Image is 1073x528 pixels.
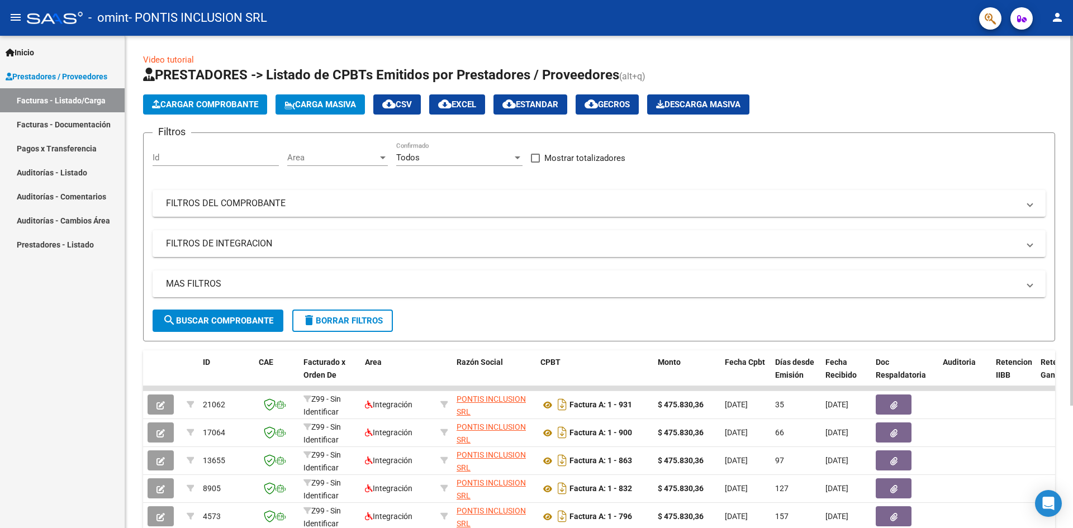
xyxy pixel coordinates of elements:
[457,358,503,367] span: Razón Social
[725,358,765,367] span: Fecha Cpbt
[166,278,1019,290] mat-panel-title: MAS FILTROS
[143,55,194,65] a: Video tutorial
[6,46,34,59] span: Inicio
[569,429,632,437] strong: Factura A: 1 - 900
[438,97,452,111] mat-icon: cloud_download
[658,456,704,465] strong: $ 475.830,36
[365,512,412,521] span: Integración
[771,350,821,399] datatable-header-cell: Días desde Emisión
[254,350,299,399] datatable-header-cell: CAE
[382,97,396,111] mat-icon: cloud_download
[365,428,412,437] span: Integración
[143,67,619,83] span: PRESTADORES -> Listado de CPBTs Emitidos por Prestadores / Proveedores
[647,94,749,115] button: Descarga Masiva
[365,358,382,367] span: Area
[502,99,558,110] span: Estandar
[166,237,1019,250] mat-panel-title: FILTROS DE INTEGRACION
[153,270,1046,297] mat-expansion-panel-header: MAS FILTROS
[569,484,632,493] strong: Factura A: 1 - 832
[203,484,221,493] span: 8905
[502,97,516,111] mat-icon: cloud_download
[555,396,569,413] i: Descargar documento
[259,358,273,367] span: CAE
[153,310,283,332] button: Buscar Comprobante
[457,505,531,528] div: 30715267906
[457,422,526,444] span: PONTIS INCLUSION SRL
[825,400,848,409] span: [DATE]
[725,456,748,465] span: [DATE]
[365,400,412,409] span: Integración
[825,456,848,465] span: [DATE]
[555,507,569,525] i: Descargar documento
[725,428,748,437] span: [DATE]
[452,350,536,399] datatable-header-cell: Razón Social
[292,310,393,332] button: Borrar Filtros
[996,358,1032,379] span: Retencion IIBB
[825,428,848,437] span: [DATE]
[938,350,991,399] datatable-header-cell: Auditoria
[720,350,771,399] datatable-header-cell: Fecha Cpbt
[9,11,22,24] mat-icon: menu
[299,350,360,399] datatable-header-cell: Facturado x Orden De
[276,94,365,115] button: Carga Masiva
[163,316,273,326] span: Buscar Comprobante
[303,506,341,528] span: Z99 - Sin Identificar
[658,484,704,493] strong: $ 475.830,36
[725,400,748,409] span: [DATE]
[303,358,345,379] span: Facturado x Orden De
[152,99,258,110] span: Cargar Comprobante
[536,350,653,399] datatable-header-cell: CPBT
[429,94,485,115] button: EXCEL
[943,358,976,367] span: Auditoria
[129,6,267,30] span: - PONTIS INCLUSION SRL
[287,153,378,163] span: Area
[457,506,526,528] span: PONTIS INCLUSION SRL
[302,316,383,326] span: Borrar Filtros
[396,153,420,163] span: Todos
[382,99,412,110] span: CSV
[203,456,225,465] span: 13655
[821,350,871,399] datatable-header-cell: Fecha Recibido
[585,99,630,110] span: Gecros
[457,477,531,500] div: 30715267906
[457,450,526,472] span: PONTIS INCLUSION SRL
[360,350,436,399] datatable-header-cell: Area
[203,400,225,409] span: 21062
[153,230,1046,257] mat-expansion-panel-header: FILTROS DE INTEGRACION
[825,358,857,379] span: Fecha Recibido
[203,428,225,437] span: 17064
[1051,11,1064,24] mat-icon: person
[373,94,421,115] button: CSV
[871,350,938,399] datatable-header-cell: Doc Respaldatoria
[88,6,129,30] span: - omint
[555,424,569,441] i: Descargar documento
[569,512,632,521] strong: Factura A: 1 - 796
[284,99,356,110] span: Carga Masiva
[493,94,567,115] button: Estandar
[303,478,341,500] span: Z99 - Sin Identificar
[576,94,639,115] button: Gecros
[775,512,789,521] span: 157
[647,94,749,115] app-download-masive: Descarga masiva de comprobantes (adjuntos)
[302,313,316,327] mat-icon: delete
[658,512,704,521] strong: $ 475.830,36
[166,197,1019,210] mat-panel-title: FILTROS DEL COMPROBANTE
[775,456,784,465] span: 97
[303,450,341,472] span: Z99 - Sin Identificar
[658,428,704,437] strong: $ 475.830,36
[775,400,784,409] span: 35
[725,512,748,521] span: [DATE]
[540,358,561,367] span: CPBT
[825,484,848,493] span: [DATE]
[1035,490,1062,517] div: Open Intercom Messenger
[365,484,412,493] span: Integración
[457,449,531,472] div: 30715267906
[203,512,221,521] span: 4573
[876,358,926,379] span: Doc Respaldatoria
[775,484,789,493] span: 127
[203,358,210,367] span: ID
[457,421,531,444] div: 30715267906
[438,99,476,110] span: EXCEL
[555,451,569,469] i: Descargar documento
[569,456,632,465] strong: Factura A: 1 - 863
